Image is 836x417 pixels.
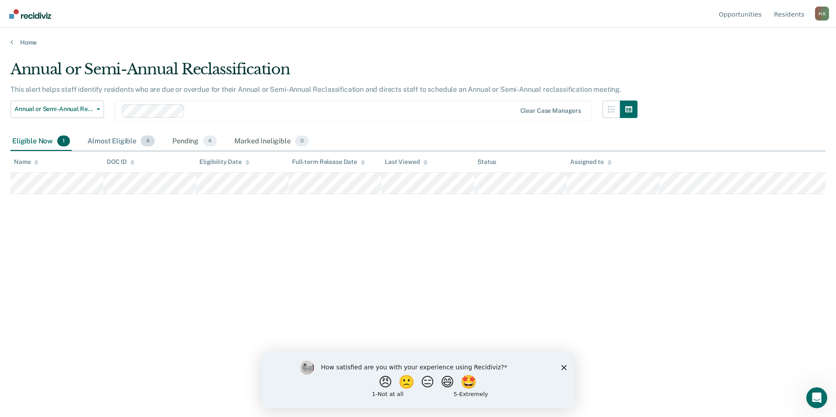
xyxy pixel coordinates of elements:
[141,136,155,147] span: 4
[10,60,637,85] div: Annual or Semi-Annual Reclassification
[570,158,611,166] div: Assigned to
[806,387,827,408] iframe: Intercom live chat
[10,38,826,46] a: Home
[520,107,581,115] div: Clear case managers
[10,132,72,151] div: Eligible Now1
[14,158,38,166] div: Name
[14,105,93,113] span: Annual or Semi-Annual Reclassification
[203,136,217,147] span: 4
[233,132,310,151] div: Marked Ineligible0
[385,158,427,166] div: Last Viewed
[171,132,219,151] div: Pending4
[815,7,829,21] div: H A
[261,352,575,408] iframe: Survey by Kim from Recidiviz
[199,158,250,166] div: Eligibility Date
[292,158,365,166] div: Full-term Release Date
[107,158,135,166] div: DOC ID
[10,85,621,94] p: This alert helps staff identify residents who are due or overdue for their Annual or Semi-Annual ...
[10,101,104,118] button: Annual or Semi-Annual Reclassification
[9,9,51,19] img: Recidiviz
[815,7,829,21] button: Profile dropdown button
[477,158,496,166] div: Status
[295,136,309,147] span: 0
[57,136,70,147] span: 1
[86,132,157,151] div: Almost Eligible4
